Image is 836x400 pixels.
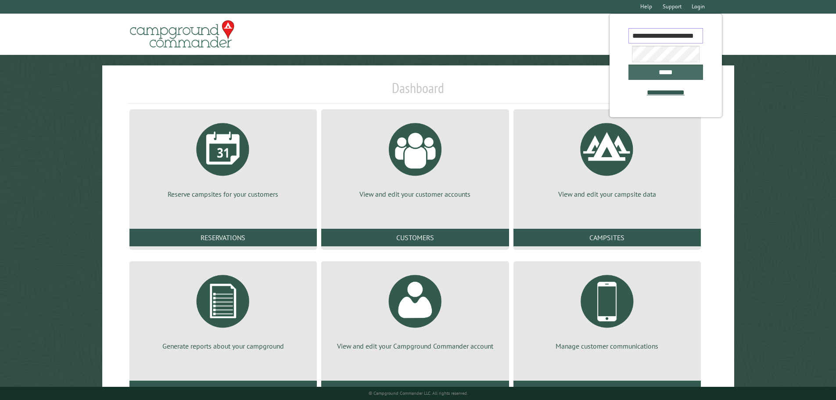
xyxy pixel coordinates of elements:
[140,268,306,351] a: Generate reports about your campground
[129,229,317,246] a: Reservations
[332,189,498,199] p: View and edit your customer accounts
[332,341,498,351] p: View and edit your Campground Commander account
[127,79,709,104] h1: Dashboard
[369,390,468,396] small: © Campground Commander LLC. All rights reserved.
[524,116,690,199] a: View and edit your campsite data
[127,17,237,51] img: Campground Commander
[321,229,509,246] a: Customers
[321,381,509,398] a: Account
[140,341,306,351] p: Generate reports about your campground
[524,268,690,351] a: Manage customer communications
[129,381,317,398] a: Reports
[140,116,306,199] a: Reserve campsites for your customers
[513,381,701,398] a: Communications
[332,116,498,199] a: View and edit your customer accounts
[140,189,306,199] p: Reserve campsites for your customers
[513,229,701,246] a: Campsites
[524,341,690,351] p: Manage customer communications
[332,268,498,351] a: View and edit your Campground Commander account
[524,189,690,199] p: View and edit your campsite data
